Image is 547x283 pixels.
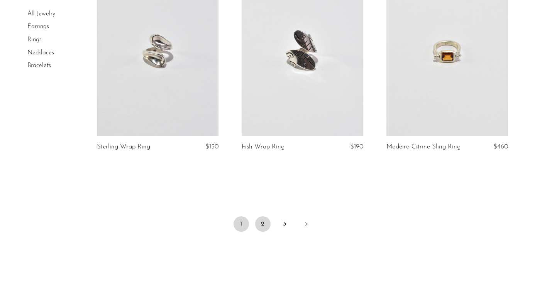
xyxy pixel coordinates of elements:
a: Next [298,216,314,233]
span: $150 [205,143,218,150]
span: $460 [493,143,508,150]
a: Earrings [27,24,49,30]
a: Madeira Citrine Sling Ring [386,143,461,150]
a: 2 [255,216,271,232]
a: Sterling Wrap Ring [97,143,150,150]
span: 1 [234,216,249,232]
span: $190 [350,143,363,150]
a: All Jewelry [27,11,55,17]
a: Rings [27,37,42,43]
a: Bracelets [27,62,51,69]
a: Fish Wrap Ring [242,143,285,150]
a: 3 [277,216,292,232]
a: Necklaces [27,50,54,56]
